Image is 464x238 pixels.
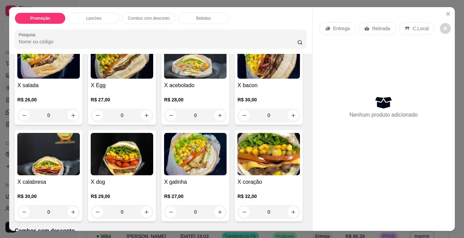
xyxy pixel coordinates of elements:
[164,81,227,90] h4: X acebolado
[164,36,227,79] img: product-image
[17,133,80,175] img: product-image
[91,178,153,186] h4: X dog
[196,16,211,21] p: Bebidas
[19,38,297,45] input: Pesquisa
[19,32,38,38] label: Pesquisa
[237,96,300,103] p: R$ 30,00
[17,81,80,90] h4: X salada
[350,111,418,119] p: Nenhum produto adicionado
[17,193,80,200] p: R$ 30,00
[91,96,153,103] p: R$ 27,00
[164,96,227,103] p: R$ 28,00
[333,25,350,32] p: Entrega
[30,16,50,21] p: Promoção
[91,193,153,200] p: R$ 29,00
[17,96,80,103] p: R$ 26,00
[17,36,80,79] img: product-image
[164,178,227,186] h4: X galinha
[237,81,300,90] h4: X bacon
[15,227,306,235] p: Combos com desconto
[128,16,169,21] p: Combos com desconto
[91,81,153,90] h4: X Egg
[237,36,300,79] img: product-image
[17,178,80,186] h4: X calabresa
[164,133,227,175] img: product-image
[237,193,300,200] p: R$ 32,00
[372,25,390,32] p: Retirada
[237,133,300,175] img: product-image
[164,193,227,200] p: R$ 27,00
[443,8,453,19] button: Close
[86,16,102,21] p: Lanches
[91,36,153,79] img: product-image
[91,133,153,175] img: product-image
[237,178,300,186] h4: X coração
[440,23,451,34] button: decrease-product-quantity
[413,25,429,32] p: C.Local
